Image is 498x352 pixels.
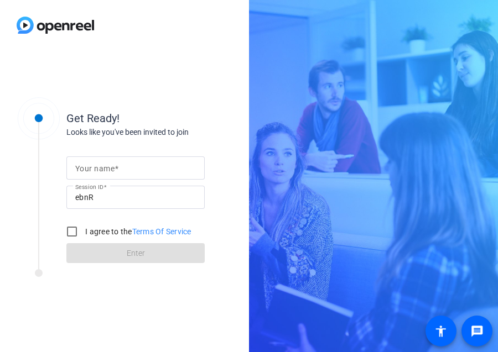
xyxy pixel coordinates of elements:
[66,110,288,127] div: Get Ready!
[75,164,115,173] mat-label: Your name
[83,226,191,237] label: I agree to the
[434,324,448,338] mat-icon: accessibility
[75,183,103,190] mat-label: Session ID
[132,227,191,236] a: Terms Of Service
[66,127,288,138] div: Looks like you've been invited to join
[470,324,484,338] mat-icon: message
